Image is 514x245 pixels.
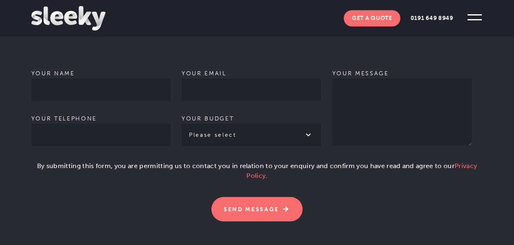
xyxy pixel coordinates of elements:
[31,6,105,31] img: Sleeky Web Design Newcastle
[402,10,461,26] a: 0191 649 8949
[211,197,303,221] input: Send Message
[344,10,400,26] a: Get A Quote
[31,161,483,187] p: By submitting this form, you are permitting us to contact you in relation to your enquiry and con...
[31,16,483,221] form: Contact form
[31,124,171,146] input: Your telephone
[332,79,472,146] textarea: Your message
[31,115,171,138] label: Your telephone
[182,124,321,146] select: Your budget
[182,70,321,93] label: Your email
[31,79,171,101] input: Your name
[182,115,321,138] label: Your budget
[31,70,171,93] label: Your name
[246,162,477,179] a: Privacy Policy
[332,70,472,160] label: Your message
[182,79,321,101] input: Your email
